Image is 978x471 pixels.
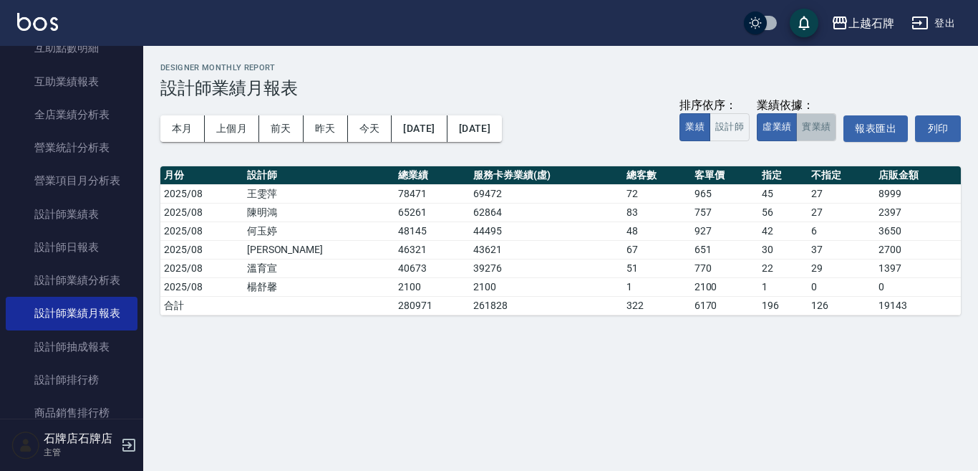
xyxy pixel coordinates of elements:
a: 商品銷售排行榜 [6,396,137,429]
td: 2100 [470,277,623,296]
td: 30 [758,240,808,259]
button: 業績 [679,113,710,141]
td: 合計 [160,296,243,315]
button: 報表匯出 [843,115,908,142]
th: 總客數 [623,166,690,185]
p: 主管 [44,446,117,459]
td: 770 [691,259,758,277]
a: 設計師排行榜 [6,363,137,396]
th: 店販金額 [875,166,961,185]
button: [DATE] [392,115,447,142]
td: 126 [808,296,875,315]
button: 列印 [915,115,961,142]
a: 營業統計分析表 [6,131,137,164]
td: 溫育宣 [243,259,395,277]
button: 今天 [348,115,392,142]
button: 上越石牌 [826,9,900,38]
h2: Designer Monthly Report [160,63,961,72]
a: 全店業績分析表 [6,98,137,131]
td: 651 [691,240,758,259]
td: 6170 [691,296,758,315]
div: 業績依據： [757,98,836,113]
td: 196 [758,296,808,315]
td: 1 [758,277,808,296]
td: 261828 [470,296,623,315]
td: 43621 [470,240,623,259]
td: 2397 [875,203,961,222]
th: 設計師 [243,166,395,185]
td: 27 [808,203,875,222]
td: 44495 [470,222,623,240]
td: 757 [691,203,758,222]
td: 19143 [875,296,961,315]
a: 設計師日報表 [6,231,137,264]
td: 83 [623,203,690,222]
td: 27 [808,184,875,203]
th: 總業績 [394,166,470,185]
td: 楊舒馨 [243,277,395,296]
td: 72 [623,184,690,203]
img: Person [11,431,40,460]
td: 45 [758,184,808,203]
td: 39276 [470,259,623,277]
div: 排序依序： [679,98,750,113]
td: 2025/08 [160,277,243,296]
td: 22 [758,259,808,277]
td: 2025/08 [160,259,243,277]
button: 昨天 [304,115,348,142]
td: 2025/08 [160,222,243,240]
td: 陳明鴻 [243,203,395,222]
a: 互助點數明細 [6,32,137,65]
td: 2100 [691,277,758,296]
h3: 設計師業績月報表 [160,78,961,98]
td: 927 [691,222,758,240]
td: 3650 [875,222,961,240]
td: 0 [875,277,961,296]
a: 營業項目月分析表 [6,164,137,197]
td: 8999 [875,184,961,203]
th: 服務卡券業績(虛) [470,166,623,185]
table: a dense table [160,166,961,315]
img: Logo [17,13,58,31]
button: [DATE] [447,115,502,142]
td: 2100 [394,277,470,296]
a: 設計師業績表 [6,198,137,231]
button: 上個月 [205,115,259,142]
th: 月份 [160,166,243,185]
td: 29 [808,259,875,277]
button: save [790,9,818,37]
button: 登出 [906,10,961,37]
td: 40673 [394,259,470,277]
button: 虛業績 [757,113,797,141]
td: 280971 [394,296,470,315]
button: 本月 [160,115,205,142]
th: 客單價 [691,166,758,185]
td: 6 [808,222,875,240]
td: 46321 [394,240,470,259]
td: 65261 [394,203,470,222]
td: 何玉婷 [243,222,395,240]
td: 1397 [875,259,961,277]
td: 965 [691,184,758,203]
td: 67 [623,240,690,259]
td: [PERSON_NAME] [243,240,395,259]
td: 37 [808,240,875,259]
td: 78471 [394,184,470,203]
button: 前天 [259,115,304,142]
td: 48 [623,222,690,240]
th: 指定 [758,166,808,185]
h5: 石牌店石牌店 [44,432,117,446]
td: 2025/08 [160,203,243,222]
td: 56 [758,203,808,222]
td: 王雯萍 [243,184,395,203]
a: 設計師抽成報表 [6,330,137,363]
button: 實業績 [796,113,836,141]
div: 上越石牌 [848,14,894,32]
a: 設計師業績月報表 [6,297,137,330]
td: 2700 [875,240,961,259]
button: 設計師 [710,113,750,141]
td: 322 [623,296,690,315]
td: 42 [758,222,808,240]
td: 1 [623,277,690,296]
